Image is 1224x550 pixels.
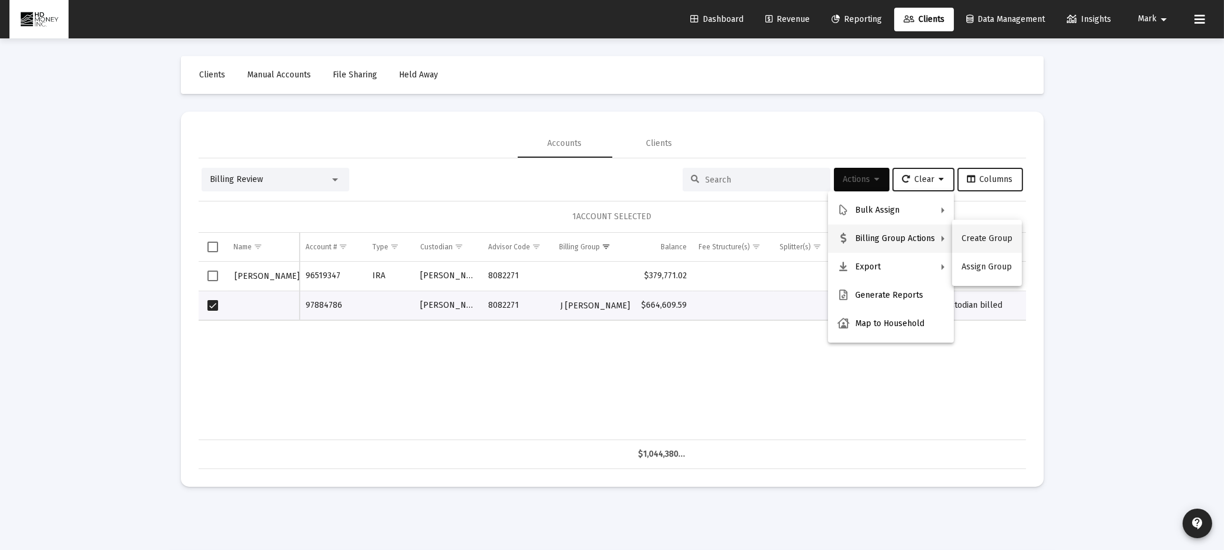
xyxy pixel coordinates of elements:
button: Generate Reports [828,281,954,310]
button: Map to Household [828,310,954,338]
button: Export [828,253,954,281]
button: Billing Group Actions [828,224,954,253]
button: Create Group [952,224,1022,253]
button: Assign Group [952,253,1022,281]
button: Bulk Assign [828,196,954,224]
